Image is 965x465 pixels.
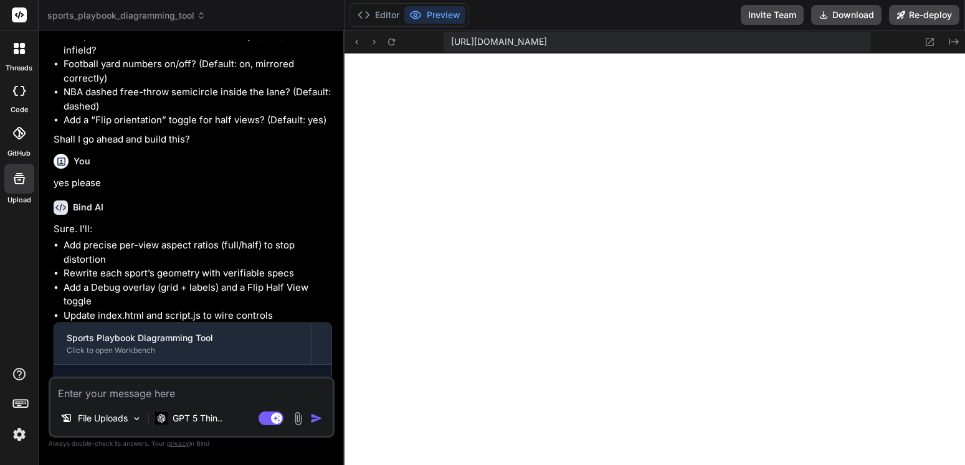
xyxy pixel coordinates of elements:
[67,345,298,355] div: Click to open Workbench
[67,332,298,344] div: Sports Playbook Diagramming Tool
[167,439,189,447] span: privacy
[741,5,804,25] button: Invite Team
[78,412,128,425] p: File Uploads
[64,113,332,128] li: Add a “Flip orientation” toggle for half views? (Default: yes)
[47,9,206,22] span: sports_playbook_diagramming_tool
[54,133,332,147] p: Shall I go ahead and build this?
[404,6,465,24] button: Preview
[54,176,332,190] p: yes please
[64,309,332,323] li: Update index.html and script.js to wire controls
[54,323,311,364] button: Sports Playbook Diagramming ToolClick to open Workbench
[811,5,882,25] button: Download
[7,148,31,159] label: GitHub
[451,35,547,48] span: [URL][DOMAIN_NAME]
[9,424,30,445] img: settings
[64,57,332,85] li: Football yard numbers on/off? (Default: on, mirrored correctly)
[345,54,965,465] iframe: Preview
[889,5,959,25] button: Re-deploy
[64,266,332,281] li: Rewrite each sport’s geometry with verifiable specs
[64,238,332,266] li: Add precise per-view aspect ratios (full/half) to stop distortion
[155,412,168,424] img: GPT 5 Thinking High
[291,411,305,426] img: attachment
[310,412,323,425] img: icon
[173,412,222,425] p: GPT 5 Thin..
[64,281,332,309] li: Add a Debug overlay (grid + labels) and a Flip Half View toggle
[7,195,31,205] label: Upload
[73,201,103,214] h6: Bind AI
[6,63,32,73] label: threads
[74,155,90,167] h6: You
[49,438,335,449] p: Always double-check its answers. Your in Bind
[64,29,332,57] li: Use pro rule sets: NFL, NBA, FIFA 120×75 yd, NHL, MLB infield?
[11,105,28,115] label: code
[64,85,332,113] li: NBA dashed free-throw semicircle inside the lane? (Default: dashed)
[131,413,142,424] img: Pick Models
[353,6,404,24] button: Editor
[54,222,332,237] p: Sure. I’ll:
